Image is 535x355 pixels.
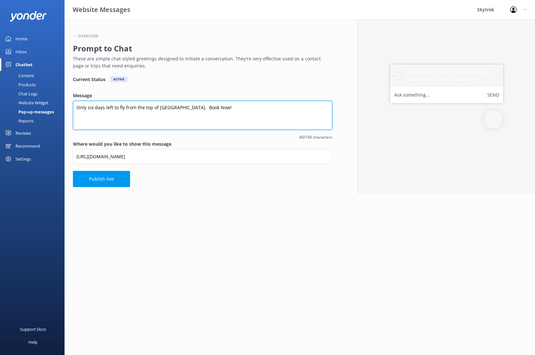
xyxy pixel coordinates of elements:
[4,116,34,125] div: Reports
[4,107,65,116] a: Pop-up messages
[487,91,499,99] button: Send
[73,5,130,15] h3: Website Messages
[15,58,33,71] div: Chatbot
[73,134,332,140] span: 66/140 characters
[73,34,98,38] button: Overview
[20,323,46,336] div: Support Docs
[4,71,34,80] div: Content
[28,336,37,349] div: Help
[4,89,37,98] div: Chat Logs
[4,71,65,80] a: Content
[4,80,65,89] a: Products
[73,55,329,70] p: These are simple chat-styled greetings designed to initiate a conversation. They're very effectiv...
[4,89,65,98] a: Chat Logs
[78,34,98,38] h6: Overview
[15,127,31,140] div: Reviews
[394,91,430,99] label: Ask something...
[73,171,130,187] button: Publish live
[406,68,499,83] h5: Only six days left to fly from the top of [GEOGRAPHIC_DATA]. Book Now!
[4,116,65,125] a: Reports
[4,98,65,107] a: Website Widget
[4,107,54,116] div: Pop-up messages
[15,152,31,165] div: Settings
[10,11,47,22] img: yonder-white-logo.png
[73,42,329,55] h2: Prompt to Chat
[73,149,332,164] input: https://www.example.com/page
[4,80,36,89] div: Products
[15,32,27,45] div: Home
[73,101,332,130] textarea: Only six days left to fly from the top of [GEOGRAPHIC_DATA]. Book Now!
[73,76,106,82] h4: Current Status
[110,76,128,82] div: Active
[4,98,48,107] div: Website Widget
[73,141,332,148] label: Where would you like to show this message
[15,140,40,152] div: Recommend
[73,92,332,99] label: Message
[15,45,27,58] div: Inbox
